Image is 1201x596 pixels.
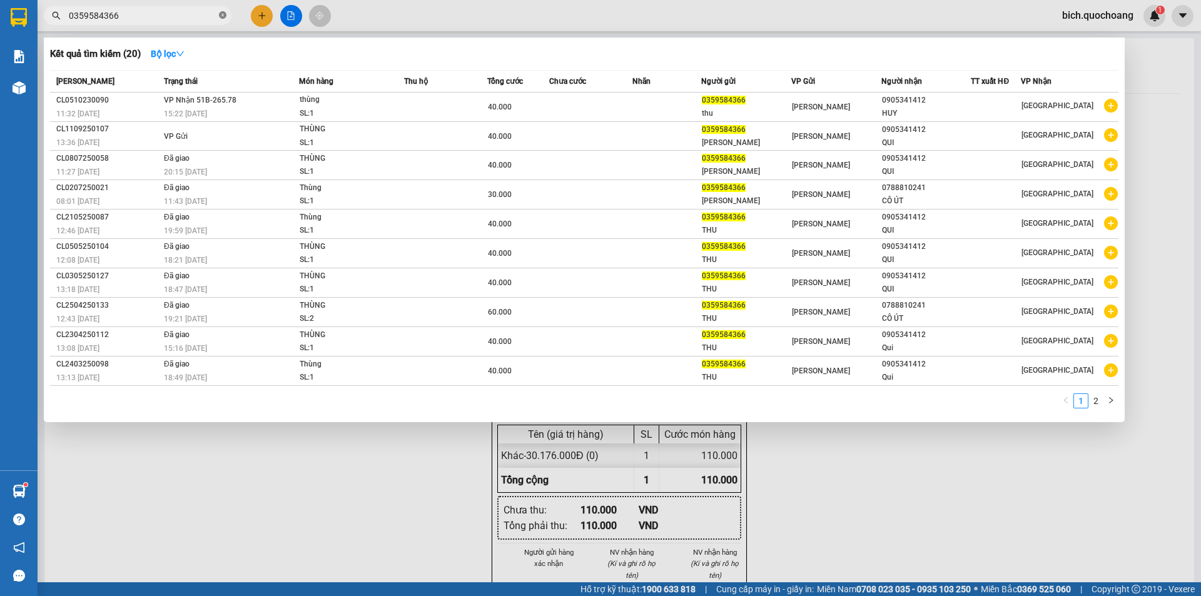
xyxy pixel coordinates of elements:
[702,213,746,221] span: 0359584366
[702,271,746,280] span: 0359584366
[488,366,512,375] span: 40.000
[164,168,207,176] span: 20:15 [DATE]
[882,224,971,237] div: QUI
[56,256,99,265] span: 12:08 [DATE]
[146,11,273,39] div: [GEOGRAPHIC_DATA]
[56,226,99,235] span: 12:46 [DATE]
[300,93,393,107] div: thùng
[1089,394,1103,408] a: 2
[13,570,25,582] span: message
[141,44,195,64] button: Bộ lọcdown
[300,165,393,179] div: SL: 1
[488,103,512,111] span: 40.000
[702,165,791,178] div: [PERSON_NAME]
[488,161,512,169] span: 40.000
[702,330,746,339] span: 0359584366
[300,371,393,385] div: SL: 1
[56,168,99,176] span: 11:27 [DATE]
[882,107,971,120] div: HUY
[1104,99,1118,113] span: plus-circle
[56,123,160,136] div: CL1109250107
[56,299,160,312] div: CL2504250133
[56,109,99,118] span: 11:32 [DATE]
[882,123,971,136] div: 0905341412
[702,183,746,192] span: 0359584366
[882,341,971,355] div: Qui
[1074,394,1088,408] a: 1
[882,240,971,253] div: 0905341412
[11,11,138,26] div: [PERSON_NAME]
[792,190,850,199] span: [PERSON_NAME]
[792,366,850,375] span: [PERSON_NAME]
[882,181,971,194] div: 0788810241
[300,224,393,238] div: SL: 1
[151,49,185,59] strong: Bộ lọc
[56,358,160,371] div: CL2403250098
[1088,393,1103,408] li: 2
[146,54,273,71] div: 0903848889
[164,109,207,118] span: 15:22 [DATE]
[1104,246,1118,260] span: plus-circle
[702,242,746,251] span: 0359584366
[702,194,791,208] div: [PERSON_NAME]
[882,312,971,325] div: CÔ ÚT
[702,136,791,149] div: [PERSON_NAME]
[882,136,971,149] div: QUI
[488,337,512,346] span: 40.000
[488,249,512,258] span: 40.000
[702,341,791,355] div: THU
[792,161,850,169] span: [PERSON_NAME]
[300,299,393,313] div: THÙNG
[164,330,190,339] span: Đã giao
[56,138,99,147] span: 13:36 [DATE]
[164,285,207,294] span: 18:47 [DATE]
[702,125,746,134] span: 0359584366
[549,77,586,86] span: Chưa cước
[164,77,198,86] span: Trạng thái
[164,226,207,235] span: 19:59 [DATE]
[164,242,190,251] span: Đã giao
[971,77,1009,86] span: TT xuất HĐ
[702,371,791,384] div: THU
[219,10,226,22] span: close-circle
[792,278,850,287] span: [PERSON_NAME]
[702,253,791,266] div: THU
[792,308,850,316] span: [PERSON_NAME]
[11,41,138,58] div: 0911878913
[1021,189,1093,198] span: [GEOGRAPHIC_DATA]
[882,253,971,266] div: QUI
[13,50,26,63] img: solution-icon
[164,183,190,192] span: Đã giao
[50,48,141,61] h3: Kết quả tìm kiếm ( 20 )
[1104,128,1118,142] span: plus-circle
[882,283,971,296] div: QUI
[164,373,207,382] span: 18:49 [DATE]
[164,154,190,163] span: Đã giao
[300,211,393,225] div: Thùng
[56,77,114,86] span: [PERSON_NAME]
[300,136,393,150] div: SL: 1
[1058,393,1073,408] li: Previous Page
[300,253,393,267] div: SL: 1
[882,299,971,312] div: 0788810241
[1104,216,1118,230] span: plus-circle
[1103,393,1118,408] li: Next Page
[702,360,746,368] span: 0359584366
[632,77,651,86] span: Nhãn
[164,256,207,265] span: 18:21 [DATE]
[13,485,26,498] img: warehouse-icon
[1104,275,1118,289] span: plus-circle
[56,315,99,323] span: 12:43 [DATE]
[1021,219,1093,228] span: [GEOGRAPHIC_DATA]
[219,11,226,19] span: close-circle
[404,77,428,86] span: Thu hộ
[1021,131,1093,139] span: [GEOGRAPHIC_DATA]
[1104,363,1118,377] span: plus-circle
[11,26,138,41] div: [PERSON_NAME]
[164,213,190,221] span: Đã giao
[300,341,393,355] div: SL: 1
[792,249,850,258] span: [PERSON_NAME]
[1021,248,1093,257] span: [GEOGRAPHIC_DATA]
[164,271,190,280] span: Đã giao
[56,328,160,341] div: CL2304250112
